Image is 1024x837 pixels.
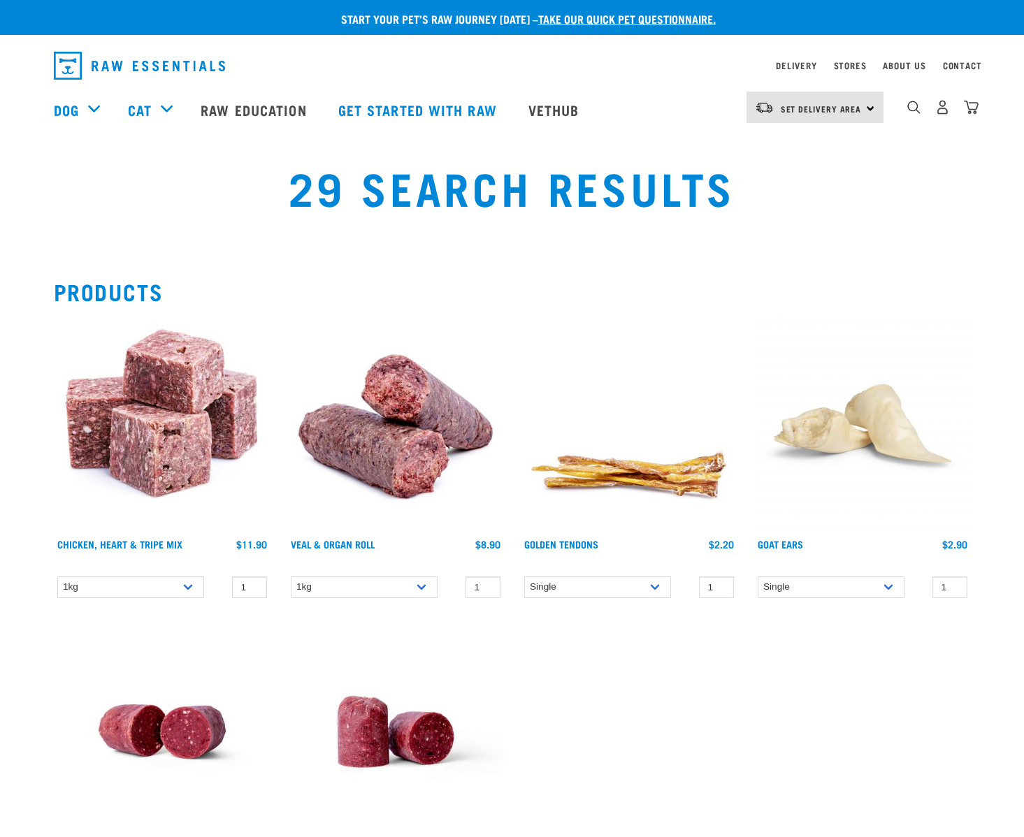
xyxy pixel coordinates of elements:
div: $2.90 [942,539,967,550]
nav: dropdown navigation [43,46,982,85]
img: van-moving.png [755,101,774,114]
img: user.png [935,100,950,115]
img: 1062 Chicken Heart Tripe Mix 01 [54,315,271,532]
div: $2.20 [709,539,734,550]
div: $8.90 [475,539,500,550]
a: Veal & Organ Roll [291,541,375,546]
div: $11.90 [236,539,267,550]
input: 1 [699,576,734,598]
a: Golden Tendons [524,541,598,546]
a: Raw Education [187,82,324,138]
img: home-icon-1@2x.png [907,101,921,114]
a: Stores [834,63,867,68]
a: Delivery [776,63,816,68]
a: About Us [883,63,925,68]
a: Chicken, Heart & Tripe Mix [57,541,182,546]
img: 1293 Golden Tendons 01 [521,315,737,532]
a: Goat Ears [758,541,803,546]
img: Raw Essentials Logo [54,52,225,80]
h1: 29 Search Results [196,161,828,212]
span: Set Delivery Area [781,106,862,111]
img: Veal Organ Mix Roll 01 [287,315,504,532]
a: Vethub [514,82,597,138]
input: 1 [466,576,500,598]
a: take our quick pet questionnaire. [538,15,716,22]
a: Cat [128,99,152,120]
input: 1 [932,576,967,598]
a: Get started with Raw [324,82,514,138]
img: home-icon@2x.png [964,100,979,115]
a: Contact [943,63,982,68]
h2: Products [54,279,971,304]
input: 1 [232,576,267,598]
img: Goat Ears [754,315,971,532]
a: Dog [54,99,79,120]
